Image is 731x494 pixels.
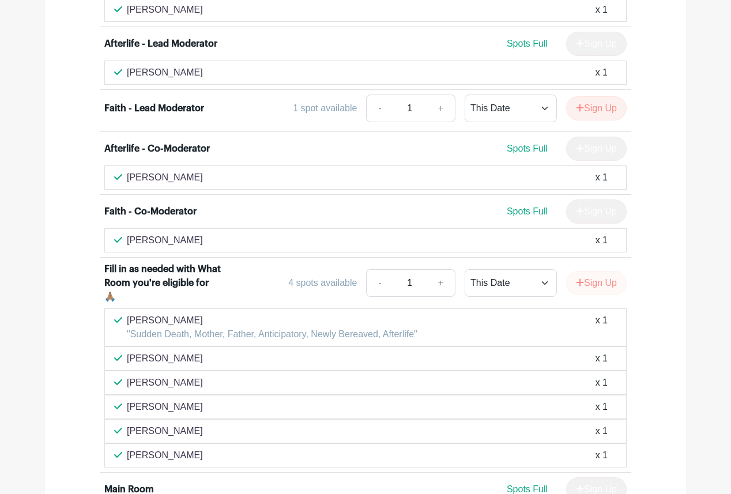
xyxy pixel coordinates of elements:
[127,233,203,247] p: [PERSON_NAME]
[566,271,627,295] button: Sign Up
[596,400,608,414] div: x 1
[596,171,608,184] div: x 1
[127,314,417,327] p: [PERSON_NAME]
[127,3,203,17] p: [PERSON_NAME]
[104,101,204,115] div: Faith - Lead Moderator
[104,37,217,51] div: Afterlife - Lead Moderator
[507,206,548,216] span: Spots Full
[288,276,357,290] div: 4 spots available
[127,376,203,390] p: [PERSON_NAME]
[596,3,608,17] div: x 1
[596,314,608,341] div: x 1
[596,233,608,247] div: x 1
[596,376,608,390] div: x 1
[127,171,203,184] p: [PERSON_NAME]
[127,66,203,80] p: [PERSON_NAME]
[596,352,608,365] div: x 1
[596,66,608,80] div: x 1
[127,352,203,365] p: [PERSON_NAME]
[596,448,608,462] div: x 1
[596,424,608,438] div: x 1
[293,101,357,115] div: 1 spot available
[104,262,221,304] div: Fill in as needed with What Room you're eligible for 🙏🏽
[104,142,210,156] div: Afterlife - Co-Moderator
[566,96,627,120] button: Sign Up
[366,95,393,122] a: -
[366,269,393,297] a: -
[427,269,455,297] a: +
[127,327,417,341] p: "Sudden Death, Mother, Father, Anticipatory, Newly Bereaved, Afterlife"
[507,144,548,153] span: Spots Full
[127,424,203,438] p: [PERSON_NAME]
[104,205,197,218] div: Faith - Co-Moderator
[507,484,548,494] span: Spots Full
[127,448,203,462] p: [PERSON_NAME]
[507,39,548,48] span: Spots Full
[127,400,203,414] p: [PERSON_NAME]
[427,95,455,122] a: +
